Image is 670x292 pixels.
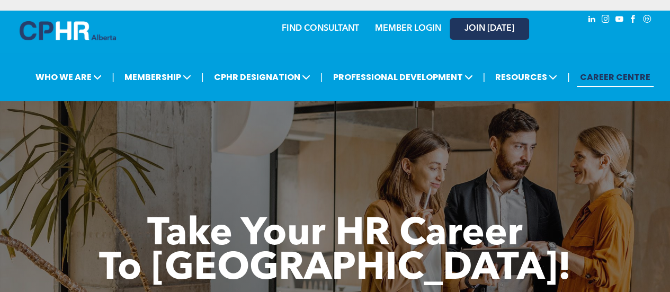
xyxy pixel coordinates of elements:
img: A blue and white logo for cp alberta [20,21,116,40]
li: | [201,66,204,88]
li: | [112,66,114,88]
span: Take Your HR Career [147,216,523,254]
a: linkedin [586,13,598,28]
span: WHO WE ARE [32,67,105,87]
a: instagram [600,13,612,28]
li: | [320,66,323,88]
li: | [483,66,485,88]
span: RESOURCES [492,67,560,87]
a: FIND CONSULTANT [282,24,359,33]
span: JOIN [DATE] [464,24,514,34]
a: JOIN [DATE] [450,18,529,40]
span: PROFESSIONAL DEVELOPMENT [329,67,476,87]
a: youtube [614,13,626,28]
a: Social network [641,13,653,28]
a: MEMBER LOGIN [375,24,441,33]
span: CPHR DESIGNATION [211,67,314,87]
span: To [GEOGRAPHIC_DATA]! [99,250,571,288]
a: facebook [628,13,639,28]
a: CAREER CENTRE [577,67,654,87]
span: MEMBERSHIP [121,67,194,87]
li: | [567,66,570,88]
